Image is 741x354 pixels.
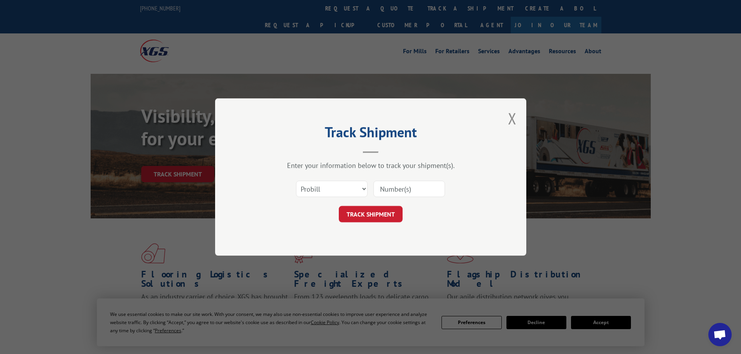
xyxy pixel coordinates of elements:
h2: Track Shipment [254,127,487,141]
button: TRACK SHIPMENT [339,206,403,222]
div: Enter your information below to track your shipment(s). [254,161,487,170]
input: Number(s) [373,181,445,197]
div: Open chat [708,323,732,346]
button: Close modal [508,108,517,129]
